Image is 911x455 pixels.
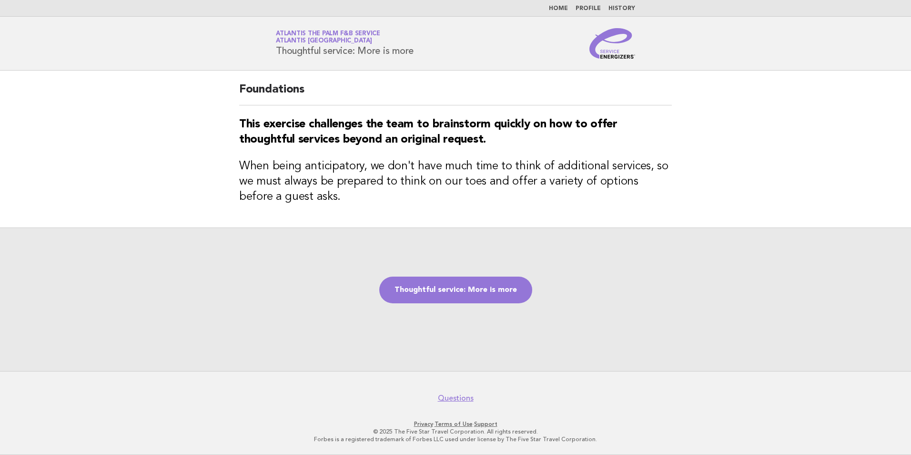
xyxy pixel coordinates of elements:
[589,28,635,59] img: Service Energizers
[438,393,474,403] a: Questions
[474,421,497,427] a: Support
[435,421,473,427] a: Terms of Use
[379,277,532,303] a: Thoughtful service: More is more
[608,6,635,11] a: History
[276,31,380,44] a: Atlantis the Palm F&B ServiceAtlantis [GEOGRAPHIC_DATA]
[239,159,672,205] h3: When being anticipatory, we don't have much time to think of additional services, so we must alwa...
[576,6,601,11] a: Profile
[164,428,747,435] p: © 2025 The Five Star Travel Corporation. All rights reserved.
[276,38,372,44] span: Atlantis [GEOGRAPHIC_DATA]
[164,435,747,443] p: Forbes is a registered trademark of Forbes LLC used under license by The Five Star Travel Corpora...
[239,82,672,105] h2: Foundations
[549,6,568,11] a: Home
[164,420,747,428] p: · ·
[239,119,617,145] strong: This exercise challenges the team to brainstorm quickly on how to offer thoughtful services beyon...
[414,421,433,427] a: Privacy
[276,31,414,56] h1: Thoughtful service: More is more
